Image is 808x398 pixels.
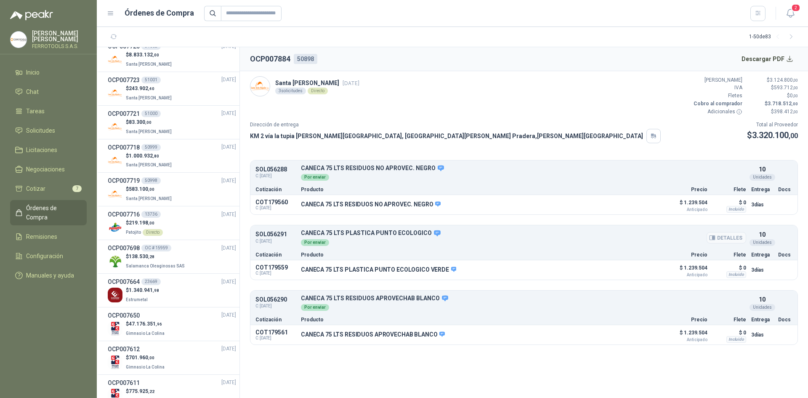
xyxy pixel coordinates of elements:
a: Cotizar7 [10,181,87,197]
span: Santa [PERSON_NAME] [126,163,172,167]
span: 2 [791,4,800,12]
img: Company Logo [108,187,122,201]
p: $ [747,92,798,100]
span: Remisiones [26,232,57,241]
span: Tareas [26,107,45,116]
span: ,28 [148,254,154,259]
button: Detalles [707,232,746,243]
img: Company Logo [108,86,122,101]
p: Cotización [255,252,296,257]
span: 1.000.932 [129,153,159,159]
div: Directo [143,229,163,236]
span: Santa [PERSON_NAME] [126,129,172,134]
div: 50998 [141,177,161,184]
span: [DATE] [221,278,236,286]
span: [DATE] [221,244,236,252]
span: 583.100 [129,186,154,192]
p: $ 0 [712,263,746,273]
a: OCP007612[DATE] Company Logo$701.960,00Gimnasio La Colina [108,345,236,371]
h3: OCP007723 [108,75,140,85]
img: Company Logo [108,220,122,235]
p: $ [747,108,798,116]
span: ,00 [153,53,159,57]
p: [PERSON_NAME] [692,76,742,84]
p: COT179560 [255,199,296,206]
p: Entrega [751,187,773,192]
p: COT179559 [255,264,296,271]
p: $ [747,100,798,108]
a: OCP00772051002[DATE] Company Logo$8.833.132,00Santa [PERSON_NAME] [108,42,236,68]
a: Chat [10,84,87,100]
span: Manuales y ayuda [26,271,74,280]
p: Flete [712,187,746,192]
span: Chat [26,87,39,96]
a: Órdenes de Compra [10,200,87,225]
p: Docs [778,187,792,192]
p: 10 [759,165,765,174]
div: Incluido [726,206,746,213]
span: C: [DATE] [255,238,296,245]
a: Solicitudes [10,123,87,139]
p: SOL056290 [255,296,296,303]
p: Cotización [255,187,296,192]
span: Santa [PERSON_NAME] [126,96,172,100]
p: Producto [301,187,660,192]
h3: OCP007664 [108,277,140,286]
p: CANECA 75 LTS RESIDUOS APROVECHAB BLANCO [301,331,445,339]
span: Órdenes de Compra [26,203,79,222]
span: Gimnasio La Colina [126,365,165,369]
span: Cotizar [26,184,45,193]
p: $ [126,320,166,328]
img: Company Logo [108,153,122,168]
p: Entrega [751,252,773,257]
a: OCP00771950998[DATE] Company Logo$583.100,00Santa [PERSON_NAME] [108,176,236,203]
p: CANECA 75 LTS PLASTICA PUNTO ECOLOGICO VERDE [301,266,456,274]
span: 1.340.941 [129,287,159,293]
img: Logo peakr [10,10,53,20]
div: 1 - 50 de 83 [749,30,798,44]
button: Descargar PDF [737,51,798,67]
p: Flete [712,252,746,257]
span: 219.198 [129,220,154,226]
span: 83.300 [129,119,151,125]
h3: OCP007612 [108,345,140,354]
span: ,96 [156,322,162,326]
p: Docs [778,252,792,257]
div: 13736 [141,211,161,218]
p: Cotización [255,317,296,322]
span: C: [DATE] [255,303,296,310]
span: C: [DATE] [255,173,296,179]
span: ,00 [793,110,798,114]
p: IVA [692,84,742,92]
span: 138.530 [129,254,154,259]
span: 8.833.132 [129,52,159,58]
span: Santa [PERSON_NAME] [126,62,172,67]
p: SOL056288 [255,166,296,173]
p: 3 días [751,330,773,340]
p: Flete [712,317,746,322]
span: C: [DATE] [255,336,296,341]
span: Salamanca Oleaginosas SAS [126,264,185,268]
span: Licitaciones [26,145,57,155]
span: 47.176.351 [129,321,162,327]
span: 593.712 [774,85,798,91]
span: Inicio [26,68,40,77]
span: ,00 [789,132,798,140]
p: $ 0 [712,328,746,338]
span: C: [DATE] [255,271,296,276]
span: C: [DATE] [255,206,296,211]
a: OCP00771613736[DATE] Company Logo$219.198,00PatojitoDirecto [108,210,236,236]
p: $ [126,152,173,160]
img: Company Logo [11,32,27,48]
span: Estrumetal [126,297,148,302]
span: 3.124.800 [770,77,798,83]
div: 50999 [141,144,161,151]
span: [DATE] [221,345,236,353]
span: ,98 [153,288,159,293]
p: $ 1.239.504 [665,198,707,212]
span: ,00 [792,102,798,106]
p: $ [126,51,173,59]
img: Company Logo [108,120,122,134]
p: CANECA 75 LTS RESIDUOS APROVECHAB BLANCO [301,295,746,302]
a: Negociaciones [10,161,87,177]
